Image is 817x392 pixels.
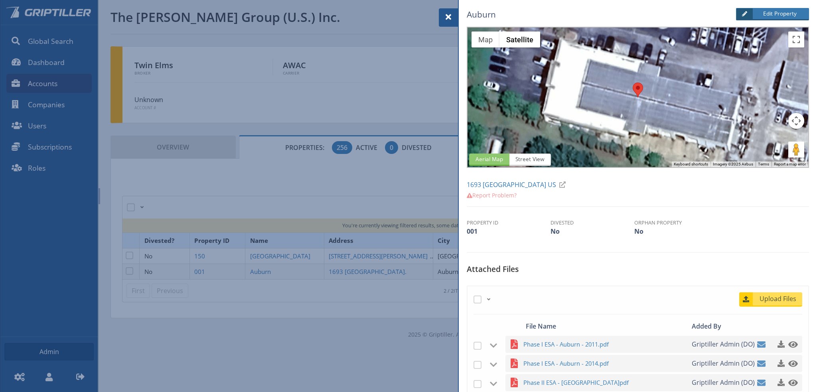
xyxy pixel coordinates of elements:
button: Show street map [472,32,499,47]
a: Phase I ESA - Auburn - 2011.pdf [523,339,690,349]
a: Phase I ESA - Auburn - 2014.pdf [523,359,690,368]
a: 1693 [GEOGRAPHIC_DATA] US [467,180,569,189]
a: Report Problem? [467,191,517,199]
span: Street View [509,154,551,166]
a: Click to preview this file [786,356,796,370]
span: No [634,227,643,236]
span: Imagery ©2025 Airbus [713,162,753,166]
a: Click to preview this file [786,375,796,390]
th: Property ID [467,219,551,227]
button: Drag Pegman onto the map to open Street View [788,142,804,158]
span: Griptiller Admin (DO) [692,336,755,353]
th: Orphan Property [634,219,718,227]
div: Added By [689,321,749,332]
button: Show satellite imagery [499,32,540,47]
button: Toggle fullscreen view [788,32,804,47]
div: File Name [523,321,690,332]
span: Griptiller Admin (DO) [692,355,755,372]
button: Map camera controls [788,113,804,129]
span: Griptiller Admin (DO) [692,374,755,391]
span: 001 [467,227,478,236]
span: Edit Property [754,10,803,18]
a: Report a map error [774,162,806,166]
span: Phase I ESA - Auburn - 2011.pdf [523,339,671,349]
span: Upload Files [754,294,802,303]
h5: Attached Files [467,265,809,280]
a: Click to preview this file [786,337,796,351]
button: Keyboard shortcuts [674,162,708,167]
a: Upload Files [739,292,802,307]
a: Edit Property [736,8,809,20]
span: No [551,227,560,236]
a: Terms (opens in new tab) [758,162,769,166]
h5: Auburn [467,8,692,21]
th: Divested [551,219,634,227]
span: Aerial Map [469,154,509,166]
span: Phase II ESA - [GEOGRAPHIC_DATA]pdf [523,378,671,388]
a: Phase II ESA - [GEOGRAPHIC_DATA]pdf [523,378,690,388]
span: Phase I ESA - Auburn - 2014.pdf [523,359,671,368]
